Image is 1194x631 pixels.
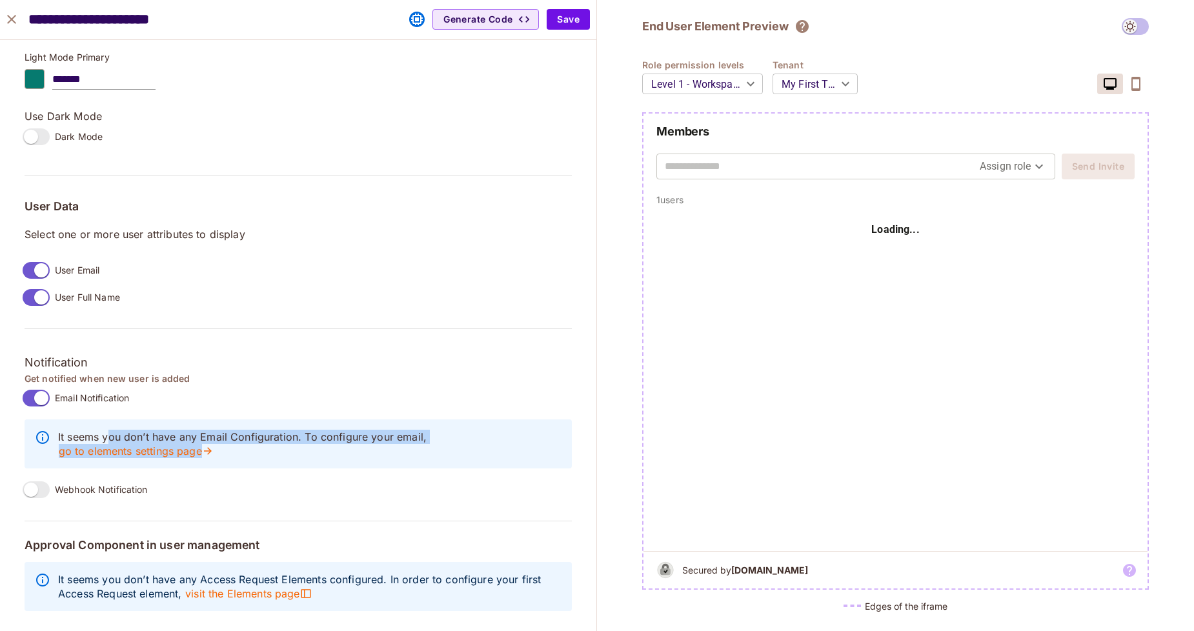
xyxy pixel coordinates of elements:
[642,19,788,34] h2: End User Element Preview
[656,194,1135,206] p: 1 users
[25,109,572,123] p: Use Dark Mode
[642,66,763,102] div: Level 1 - Workspace Owner
[58,430,562,458] p: It seems you don’t have any Email Configuration. To configure your email,
[55,264,99,276] span: User Email
[547,9,590,30] button: Save
[980,156,1047,177] div: Assign role
[25,52,572,63] p: Light Mode Primary
[55,130,103,143] span: Dark Mode
[1062,154,1135,179] button: Send Invite
[185,586,312,601] span: visit the Elements page
[58,444,214,458] a: go to elements settings page
[409,12,425,27] svg: This element was embedded
[55,392,129,404] span: Email Notification
[682,564,808,576] h5: Secured by
[656,124,1135,139] h2: Members
[794,19,810,34] svg: The element will only show tenant specific content. No user information will be visible across te...
[871,222,920,237] h4: Loading...
[58,572,562,601] p: It seems you don’t have any Access Request Elements configured. In order to configure your first ...
[654,558,677,582] img: b&w logo
[25,372,572,385] h4: Get notified when new user is added
[773,66,858,102] div: My First Todo List
[55,291,120,303] span: User Full Name
[865,600,947,612] h5: Edges of the iframe
[432,9,539,30] button: Generate Code
[55,483,148,496] span: Webhook Notification
[773,59,867,71] h4: Tenant
[642,59,773,71] h4: Role permission levels
[25,200,572,213] h5: User Data
[25,539,572,552] h5: Approval Component in user management
[731,565,808,576] b: [DOMAIN_NAME]
[25,353,572,372] h3: Notification
[25,227,572,241] p: Select one or more user attributes to display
